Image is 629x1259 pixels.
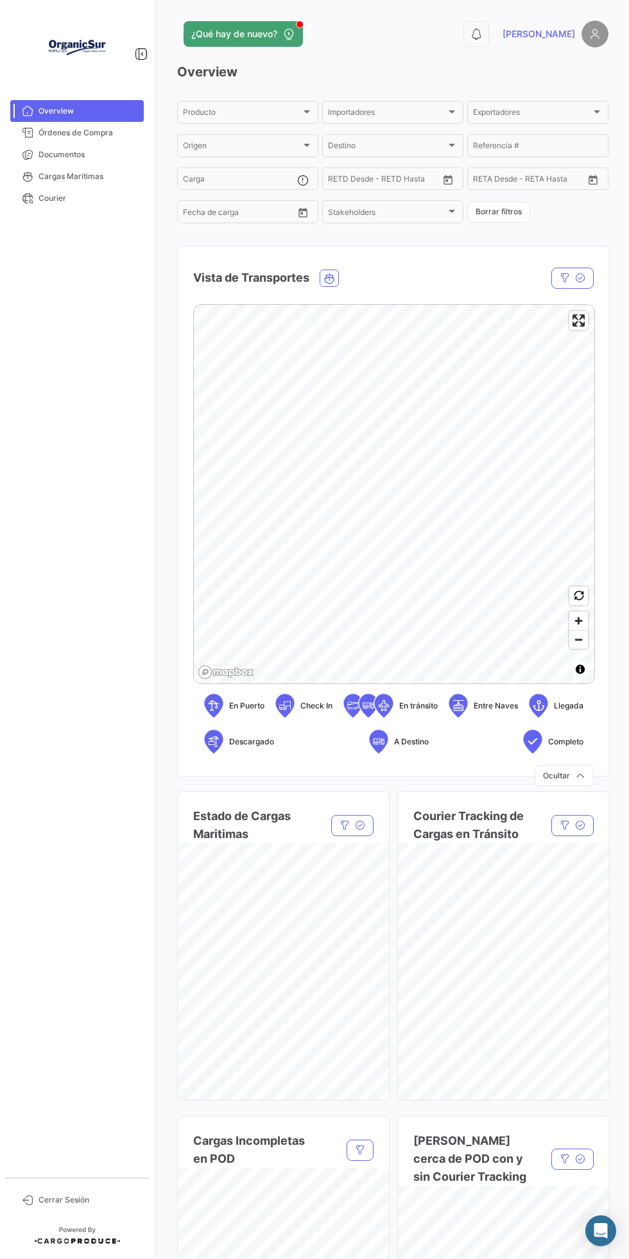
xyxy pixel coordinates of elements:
[39,171,139,182] span: Cargas Marítimas
[569,630,588,649] button: Zoom out
[10,100,144,122] a: Overview
[573,662,588,677] button: Toggle attribution
[39,105,139,117] span: Overview
[191,28,277,40] span: ¿Qué hay de nuevo?
[505,176,558,185] input: Hasta
[194,305,596,685] canvas: Map
[535,765,594,786] button: Ocultar
[193,1132,320,1168] h4: Cargas Incompletas en POD
[413,807,540,843] h4: Courier Tracking de Cargas en Tránsito
[473,110,591,119] span: Exportadores
[413,1132,540,1186] h4: [PERSON_NAME] cerca de POD con y sin Courier Tracking
[229,700,264,712] span: En Puerto
[198,665,254,680] a: Mapbox logo
[320,270,338,286] button: Ocean
[215,209,268,218] input: Hasta
[10,144,144,166] a: Documentos
[503,28,575,40] span: [PERSON_NAME]
[177,63,608,81] h3: Overview
[293,203,313,222] button: Open calendar
[328,143,446,152] span: Destino
[10,122,144,144] a: Órdenes de Compra
[582,21,608,47] img: placeholder-user.png
[300,700,332,712] span: Check In
[583,170,603,189] button: Open calendar
[39,149,139,160] span: Documentos
[193,269,309,287] h4: Vista de Transportes
[45,15,109,80] img: Logo+OrganicSur.png
[438,170,458,189] button: Open calendar
[474,700,518,712] span: Entre Naves
[183,143,301,152] span: Origen
[569,631,588,649] span: Zoom out
[39,1194,139,1206] span: Cerrar Sesión
[328,110,446,119] span: Importadores
[184,21,303,47] button: ¿Qué hay de nuevo?
[328,209,446,218] span: Stakeholders
[569,311,588,330] button: Enter fullscreen
[576,662,584,676] span: Toggle attribution
[328,176,351,185] input: Desde
[554,700,583,712] span: Llegada
[585,1215,616,1246] div: Abrir Intercom Messenger
[467,201,530,223] button: Borrar filtros
[183,209,206,218] input: Desde
[10,187,144,209] a: Courier
[229,736,274,748] span: Descargado
[39,193,139,204] span: Courier
[399,700,438,712] span: En tránsito
[473,176,496,185] input: Desde
[183,110,301,119] span: Producto
[360,176,413,185] input: Hasta
[10,166,144,187] a: Cargas Marítimas
[569,612,588,630] button: Zoom in
[193,807,320,843] h4: Estado de Cargas Maritimas
[39,127,139,139] span: Órdenes de Compra
[548,736,583,748] span: Completo
[394,736,429,748] span: A Destino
